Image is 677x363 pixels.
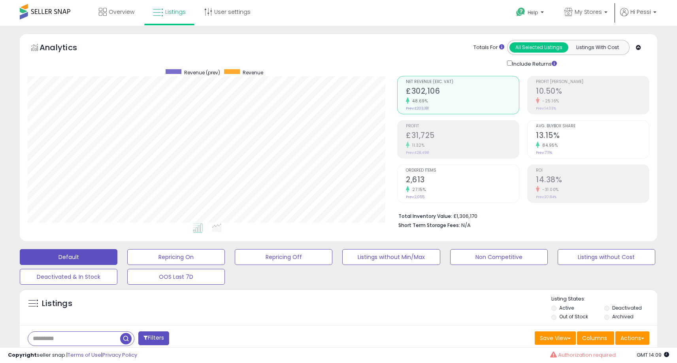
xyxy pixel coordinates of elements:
[510,1,552,26] a: Help
[8,351,37,359] strong: Copyright
[398,213,452,219] b: Total Inventory Value:
[575,8,602,16] span: My Stores
[461,221,471,229] span: N/A
[450,249,548,265] button: Non Competitive
[536,195,556,199] small: Prev: 20.84%
[539,98,559,104] small: -25.16%
[539,187,559,193] small: -31.00%
[235,249,332,265] button: Repricing Off
[398,211,643,220] li: £1,306,170
[539,142,558,148] small: 84.95%
[536,87,649,97] h2: 10.50%
[406,175,519,186] h2: 2,613
[536,124,649,129] span: Avg. Buybox Share
[568,42,627,53] button: Listings With Cost
[8,352,137,359] div: seller snap | |
[509,42,568,53] button: All Selected Listings
[615,331,649,345] button: Actions
[20,249,117,265] button: Default
[102,351,137,359] a: Privacy Policy
[501,59,566,68] div: Include Returns
[42,298,72,309] h5: Listings
[582,334,607,342] span: Columns
[536,131,649,142] h2: 13.15%
[127,249,225,265] button: Repricing On
[558,351,616,359] span: Authorization required
[409,98,428,104] small: 48.69%
[409,142,424,148] small: 11.32%
[612,313,634,320] label: Archived
[536,175,649,186] h2: 14.38%
[40,42,92,55] h5: Analytics
[406,131,519,142] h2: £31,725
[536,80,649,84] span: Profit [PERSON_NAME]
[558,249,655,265] button: Listings without Cost
[406,150,429,155] small: Prev: £28,498
[620,8,656,26] a: Hi Pessi
[535,331,576,345] button: Save View
[409,187,426,193] small: 27.15%
[536,106,556,111] small: Prev: 14.03%
[536,168,649,173] span: ROI
[184,69,220,76] span: Revenue (prev)
[406,87,519,97] h2: £302,106
[127,269,225,285] button: OOS Last 7D
[551,295,657,303] p: Listing States:
[630,8,651,16] span: Hi Pessi
[528,9,538,16] span: Help
[406,106,429,111] small: Prev: £203,181
[109,8,134,16] span: Overview
[559,304,574,311] label: Active
[406,80,519,84] span: Net Revenue (Exc. VAT)
[398,222,460,229] b: Short Term Storage Fees:
[473,44,504,51] div: Totals For
[559,313,588,320] label: Out of Stock
[243,69,263,76] span: Revenue
[577,331,614,345] button: Columns
[406,195,424,199] small: Prev: 2,055
[342,249,440,265] button: Listings without Min/Max
[536,150,552,155] small: Prev: 7.11%
[68,351,101,359] a: Terms of Use
[612,304,642,311] label: Deactivated
[516,7,526,17] i: Get Help
[165,8,186,16] span: Listings
[406,124,519,129] span: Profit
[406,168,519,173] span: Ordered Items
[138,331,169,345] button: Filters
[20,269,117,285] button: Deactivated & In Stock
[637,351,669,359] span: 2025-08-12 14:09 GMT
